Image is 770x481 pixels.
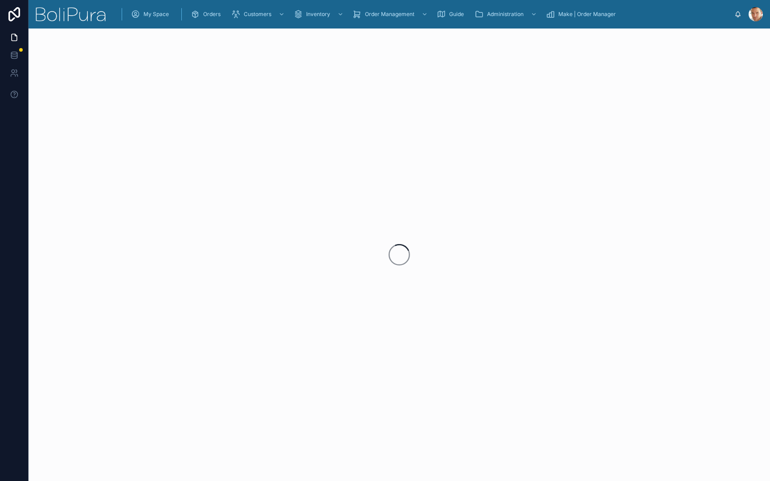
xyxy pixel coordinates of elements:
[350,6,432,22] a: Order Management
[203,11,221,18] span: Orders
[558,11,616,18] span: Make | Order Manager
[36,7,106,21] img: App logo
[128,6,175,22] a: My Space
[113,4,734,24] div: scrollable content
[306,11,330,18] span: Inventory
[188,6,227,22] a: Orders
[487,11,524,18] span: Administration
[543,6,622,22] a: Make | Order Manager
[229,6,289,22] a: Customers
[143,11,169,18] span: My Space
[365,11,414,18] span: Order Management
[434,6,470,22] a: Guide
[449,11,464,18] span: Guide
[244,11,271,18] span: Customers
[291,6,348,22] a: Inventory
[472,6,541,22] a: Administration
